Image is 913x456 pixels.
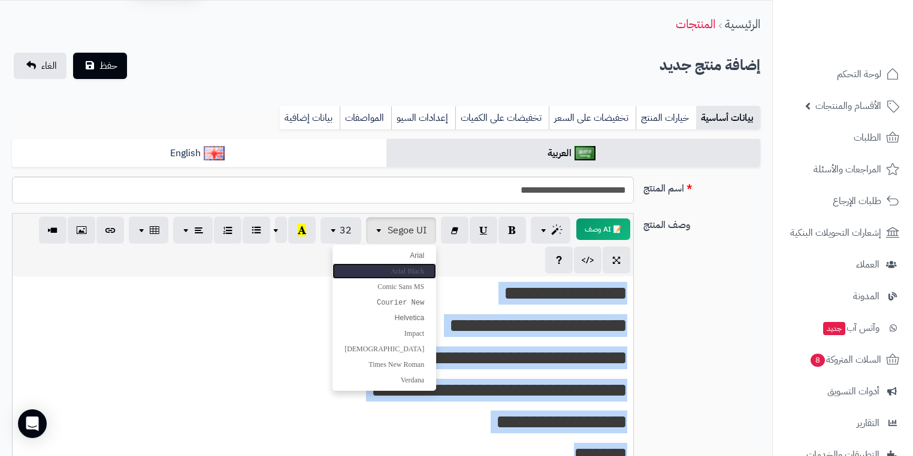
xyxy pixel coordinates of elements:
span: المراجعات والأسئلة [814,161,881,178]
a: المنتجات [676,15,715,33]
span: لوحة التحكم [837,66,881,83]
a: وآتس آبجديد [780,314,906,342]
span: Times New Roman [368,360,424,369]
a: Times New Roman [332,357,436,372]
span: 32 [340,223,352,238]
a: Arial [332,248,436,263]
span: العملاء [856,256,879,273]
a: طلبات الإرجاع [780,187,906,215]
span: 8 [810,353,826,367]
span: Verdana [401,376,424,384]
h2: إضافة منتج جديد [660,53,760,78]
a: Helvetica [332,310,436,326]
a: English [12,139,386,168]
a: الغاء [14,53,66,79]
a: الطلبات [780,123,906,152]
a: السلات المتروكة8 [780,345,906,374]
span: Impact [404,329,424,338]
span: طلبات الإرجاع [833,193,881,209]
a: بيانات إضافية [280,106,340,130]
span: جديد [823,322,845,335]
a: العملاء [780,250,906,279]
a: المراجعات والأسئلة [780,155,906,184]
img: English [204,146,225,160]
span: إشعارات التحويلات البنكية [790,224,881,241]
a: التقارير [780,409,906,437]
span: حفظ [99,59,117,73]
button: Segoe UI [366,217,436,244]
span: Courier New [377,299,424,307]
span: أدوات التسويق [827,383,879,400]
label: وصف المنتج [639,213,765,232]
a: Courier New [332,294,436,310]
button: حفظ [73,53,127,79]
a: إعدادات السيو [391,106,455,130]
a: تخفيضات على السعر [549,106,636,130]
a: Impact [332,326,436,341]
a: بيانات أساسية [696,106,760,130]
img: logo-2.png [832,9,902,34]
span: Helvetica [395,314,424,322]
a: المواصفات [340,106,391,130]
a: خيارات المنتج [636,106,696,130]
span: Arial Black [391,267,425,275]
span: وآتس آب [822,320,879,336]
span: Comic Sans MS [377,282,424,291]
span: الغاء [41,59,57,73]
a: لوحة التحكم [780,60,906,89]
div: Open Intercom Messenger [18,409,47,438]
span: Arial [410,251,424,260]
img: العربية [575,146,595,160]
span: [DEMOGRAPHIC_DATA] [344,345,424,353]
a: [DEMOGRAPHIC_DATA] [332,341,436,357]
a: المدونة [780,282,906,311]
span: Segoe UI [388,223,427,238]
button: 32 [321,217,361,244]
a: أدوات التسويق [780,377,906,406]
span: الطلبات [854,129,881,146]
button: 📝 AI وصف [576,218,630,240]
label: اسم المنتج [639,177,765,196]
a: الرئيسية [725,15,760,33]
span: التقارير [857,415,879,431]
a: Verdana [332,372,436,388]
a: إشعارات التحويلات البنكية [780,218,906,247]
a: تخفيضات على الكميات [455,106,549,130]
a: العربية [386,139,761,168]
a: Comic Sans MS [332,279,436,294]
span: المدونة [853,288,879,305]
span: الأقسام والمنتجات [815,98,881,114]
span: السلات المتروكة [809,351,881,368]
a: Arial Black [332,263,436,279]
